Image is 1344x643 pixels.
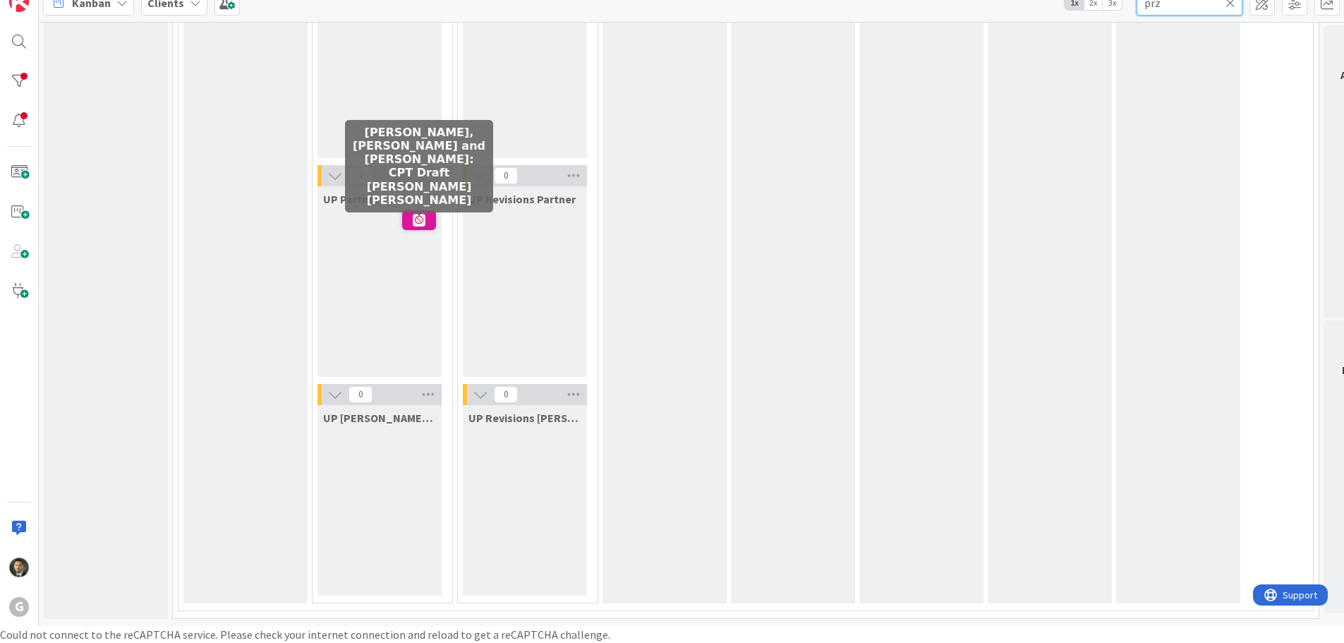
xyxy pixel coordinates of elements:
[323,192,379,206] span: UP Partner
[323,411,436,425] span: UP Brad/Jonas
[9,558,29,577] img: CG
[349,386,373,403] span: 0
[494,167,518,184] span: 0
[494,386,518,403] span: 0
[30,2,64,19] span: Support
[351,126,488,207] h5: [PERSON_NAME], [PERSON_NAME] and [PERSON_NAME]: CPT Draft [PERSON_NAME] [PERSON_NAME]
[9,597,29,617] div: G
[468,411,581,425] span: UP Revisions Brad/Jonas
[468,192,576,206] span: UP Revisions Partner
